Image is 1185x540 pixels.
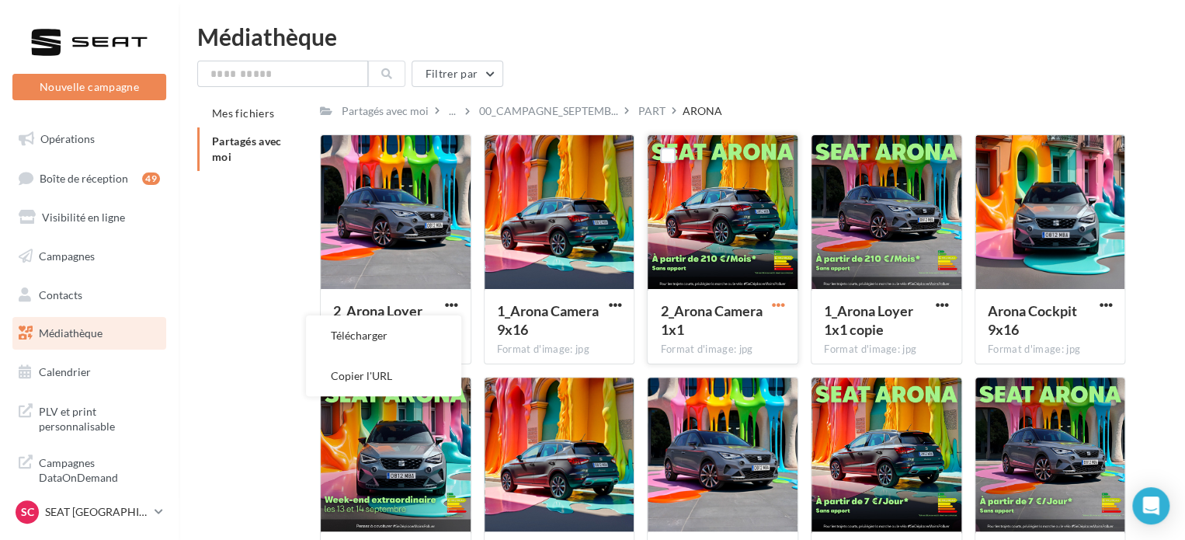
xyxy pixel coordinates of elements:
[197,25,1166,48] div: Médiathèque
[497,302,599,338] span: 1_Arona Camera 9x16
[988,343,1113,357] div: Format d'image: jpg
[824,302,913,338] span: 1_Arona Loyer 1x1 copie
[1132,487,1169,524] div: Open Intercom Messenger
[21,504,34,520] span: SC
[39,249,95,263] span: Campagnes
[12,497,166,527] a: SC SEAT [GEOGRAPHIC_DATA]
[45,504,148,520] p: SEAT [GEOGRAPHIC_DATA]
[142,172,160,185] div: 49
[9,240,169,273] a: Campagnes
[9,395,169,441] a: PLV et print personnalisable
[9,162,169,195] a: Boîte de réception49
[479,103,618,119] span: 00_CAMPAGNE_SEPTEMB...
[333,302,422,338] span: 2_Arona Loyer 9x16 copie
[446,100,459,122] div: ...
[39,287,82,301] span: Contacts
[306,356,461,396] button: Copier l'URL
[39,326,103,340] span: Médiathèque
[638,103,665,119] div: PART
[412,61,503,87] button: Filtrer par
[212,106,274,120] span: Mes fichiers
[9,201,169,234] a: Visibilité en ligne
[40,132,95,145] span: Opérations
[342,103,429,119] div: Partagés avec moi
[12,74,166,100] button: Nouvelle campagne
[824,343,949,357] div: Format d'image: jpg
[39,401,160,434] span: PLV et print personnalisable
[683,103,722,119] div: ARONA
[9,446,169,492] a: Campagnes DataOnDemand
[212,134,282,163] span: Partagés avec moi
[9,279,169,312] a: Contacts
[9,123,169,155] a: Opérations
[39,365,91,378] span: Calendrier
[497,343,622,357] div: Format d'image: jpg
[39,452,160,486] span: Campagnes DataOnDemand
[306,315,461,356] button: Télécharger
[988,302,1077,338] span: Arona Cockpit 9x16
[42,211,125,224] span: Visibilité en ligne
[660,302,762,338] span: 2_Arona Camera 1x1
[9,356,169,388] a: Calendrier
[40,171,128,184] span: Boîte de réception
[9,317,169,350] a: Médiathèque
[660,343,785,357] div: Format d'image: jpg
